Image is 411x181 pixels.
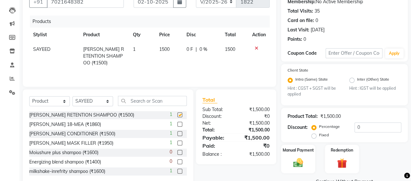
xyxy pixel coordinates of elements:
[225,46,235,52] span: 1500
[129,28,155,42] th: Qty
[236,120,275,127] div: ₹1,500.00
[29,121,101,128] div: [PERSON_NAME] 18-MEA (₹1860)
[133,46,135,52] span: 1
[202,96,217,103] span: Total
[248,28,270,42] th: Action
[288,36,302,43] div: Points:
[29,149,98,156] div: Moiushure plus shampoo (₹1600)
[288,113,318,120] div: Product Total:
[221,28,248,42] th: Total
[83,46,124,66] span: [PERSON_NAME] RETENTION SHAMPOO (₹1500)
[319,124,340,130] label: Percentage
[196,46,197,53] span: |
[288,85,340,97] small: Hint : CGST + SGST will be applied
[315,8,320,15] div: 35
[183,28,221,42] th: Disc
[170,167,172,174] span: 1
[326,48,382,58] input: Enter Offer / Coupon Code
[290,157,306,168] img: _cash.svg
[170,111,172,118] span: 1
[236,134,275,141] div: ₹1,500.00
[283,147,314,153] label: Manual Payment
[198,106,236,113] div: Sub Total:
[170,158,172,165] span: 0
[198,127,236,133] div: Total:
[288,50,326,57] div: Coupon Code
[170,149,172,155] span: 0
[29,140,113,147] div: [PERSON_NAME] MASK FILLER (₹1950)
[236,106,275,113] div: ₹1,500.00
[303,36,306,43] div: 0
[236,142,275,150] div: ₹0
[236,151,275,158] div: ₹1,500.00
[198,120,236,127] div: Net:
[170,130,172,137] span: 1
[331,147,353,153] label: Redemption
[170,120,172,127] span: 1
[29,130,115,137] div: [PERSON_NAME] CONDITIONER (₹1500)
[33,46,50,52] span: SAYEED
[79,28,129,42] th: Product
[288,8,313,15] div: Total Visits:
[320,113,341,120] div: ₹1,500.00
[288,27,309,33] div: Last Visit:
[319,132,329,138] label: Fixed
[29,168,105,175] div: milkshake-inrefrity shampoo (₹1600)
[236,127,275,133] div: ₹1,500.00
[186,46,193,53] span: 0 F
[288,17,314,24] div: Card on file:
[311,27,325,33] div: [DATE]
[198,151,236,158] div: Balance :
[155,28,183,42] th: Price
[199,46,207,53] span: 0 %
[334,157,350,169] img: _gift.svg
[288,67,308,73] label: Client State
[198,113,236,120] div: Discount:
[236,113,275,120] div: ₹0
[315,17,318,24] div: 0
[385,49,404,58] button: Apply
[357,76,389,84] label: Inter (Other) State
[29,159,101,165] div: Energizing blend shampoo (₹1400)
[159,46,170,52] span: 1500
[29,28,79,42] th: Stylist
[288,124,308,131] div: Discount:
[30,16,275,28] div: Products
[349,85,401,91] small: Hint : IGST will be applied
[170,139,172,146] span: 1
[118,96,187,106] input: Search or Scan
[295,76,328,84] label: Intra (Same) State
[198,134,236,141] div: Payable:
[29,112,134,119] div: [PERSON_NAME] RETENTION SHAMPOO (₹1500)
[198,142,236,150] div: Paid:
